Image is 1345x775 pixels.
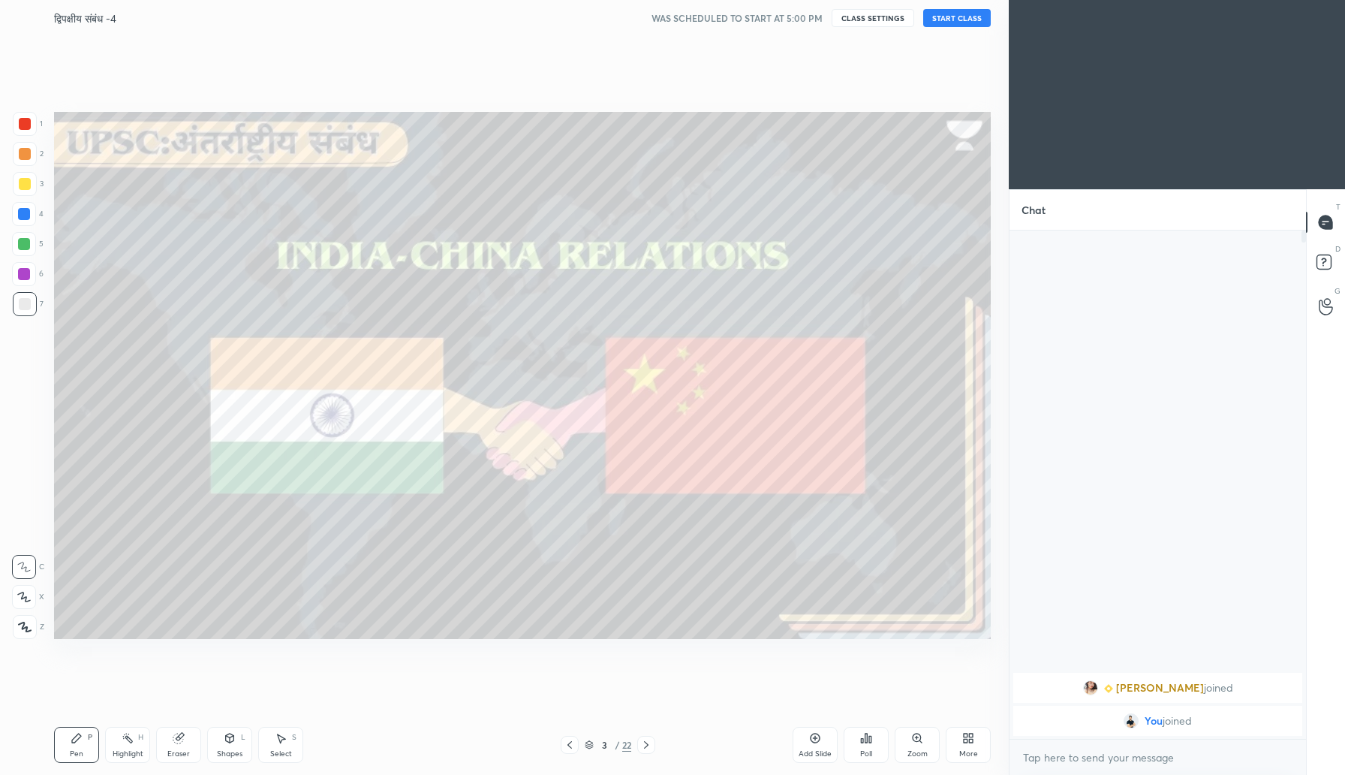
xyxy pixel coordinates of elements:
div: More [959,750,978,758]
div: 1 [13,112,43,136]
div: 7 [13,292,44,316]
div: 22 [622,738,631,752]
p: D [1335,243,1340,255]
div: P [88,734,92,741]
h5: WAS SCHEDULED TO START AT 5:00 PM [651,11,823,25]
div: grid [1010,670,1306,739]
button: CLASS SETTINGS [832,9,914,27]
p: Chat [1010,190,1058,230]
span: You [1145,715,1163,727]
p: T [1336,201,1340,213]
div: Pen [70,750,83,758]
img: Learner_Badge_beginner_1_8b307cf2a0.svg [1104,684,1113,693]
div: 3 [597,740,612,749]
span: joined [1204,682,1233,694]
div: Add Slide [799,750,832,758]
div: 6 [12,262,44,286]
span: joined [1163,715,1192,727]
div: Highlight [113,750,143,758]
div: S [292,734,296,741]
button: START CLASS [923,9,991,27]
div: C [12,555,44,579]
div: Zoom [907,750,928,758]
div: Eraser [167,750,190,758]
span: [PERSON_NAME] [1116,682,1204,694]
div: / [615,740,619,749]
div: 3 [13,172,44,196]
p: G [1334,285,1340,297]
h4: द्विपक्षीय संबंध -4 [54,11,116,26]
img: b219f2f8ef3240bf8c7367f639d5d441.jpg [1083,680,1098,695]
div: L [241,734,245,741]
div: H [138,734,143,741]
div: Z [13,615,44,639]
div: 5 [12,232,44,256]
div: 2 [13,142,44,166]
div: Select [270,750,292,758]
div: 4 [12,202,44,226]
div: Poll [860,750,872,758]
div: Shapes [217,750,242,758]
img: ac15769c10034ba4b0ba1151199e52e4.file [1124,713,1139,728]
div: X [12,585,44,609]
